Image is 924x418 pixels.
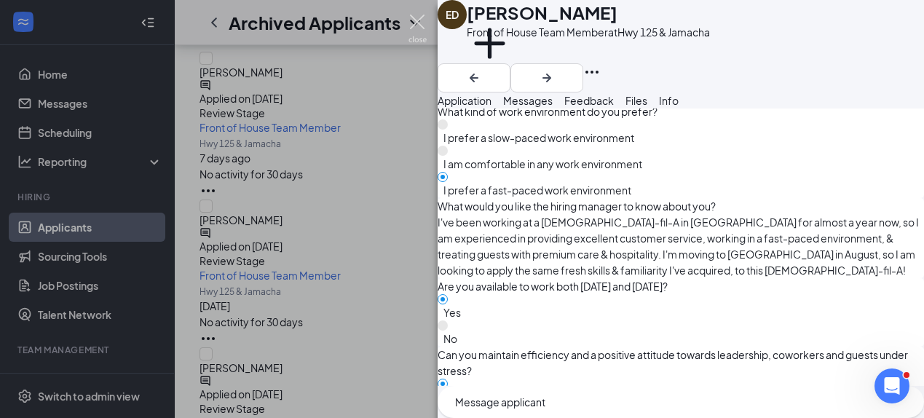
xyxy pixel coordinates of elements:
[443,331,924,347] span: No
[874,368,909,403] iframe: Intercom live chat
[455,394,907,410] span: Message applicant
[446,7,459,22] div: ED
[465,69,483,87] svg: ArrowLeftNew
[443,304,924,320] span: Yes
[438,278,668,294] span: Are you available to work both [DATE] and [DATE]?
[438,198,716,214] span: What would you like the hiring manager to know about you?
[625,94,647,107] span: Files
[503,94,553,107] span: Messages
[467,20,513,82] button: PlusAdd a tag
[538,69,556,87] svg: ArrowRight
[438,347,924,379] span: Can you maintain efficiency and a positive attitude towards leadership, coworkers and guests unde...
[438,214,924,278] span: I've been working at a [DEMOGRAPHIC_DATA]-fil-A in [GEOGRAPHIC_DATA] for almost a year now, so I ...
[510,63,583,92] button: ArrowRight
[443,156,924,172] span: I am comfortable in any work environment
[438,103,658,119] span: What kind of work environment do you prefer?
[467,20,513,66] svg: Plus
[443,182,924,198] span: I prefer a fast-paced work environment
[438,94,491,107] span: Application
[659,94,679,107] span: Info
[438,63,510,92] button: ArrowLeftNew
[443,130,924,146] span: I prefer a slow-paced work environment
[583,63,601,81] svg: Ellipses
[564,94,614,107] span: Feedback
[467,25,710,39] div: Front of House Team Member at Hwy 125 & Jamacha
